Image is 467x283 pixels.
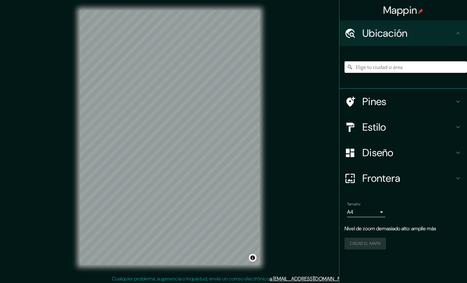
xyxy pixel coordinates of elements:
a: a [EMAIL_ADDRESS][DOMAIN_NAME] [270,275,352,282]
button: Alternar atribución [249,254,256,262]
div: Frontera [339,165,467,191]
label: Tamaño [347,202,360,207]
div: Ubicación [339,20,467,46]
h4: Diseño [362,146,454,159]
h4: Pines [362,95,454,108]
font: Mappin [383,4,417,17]
img: pin-icon.png [418,9,423,14]
h4: Frontera [362,172,454,185]
div: Estilo [339,114,467,140]
div: Diseño [339,140,467,165]
canvas: Mapa [80,10,260,265]
div: Pines [339,89,467,114]
input: Elige tu ciudad o área [345,61,467,73]
p: Cualquier problema, sugerencia o inquietud, envíe un correo electrónico . [112,275,353,283]
p: Nivel de zoom demasiado alto: amplíe más [345,225,462,233]
h4: Ubicación [362,27,454,40]
div: A4 [347,207,385,217]
h4: Estilo [362,121,454,134]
